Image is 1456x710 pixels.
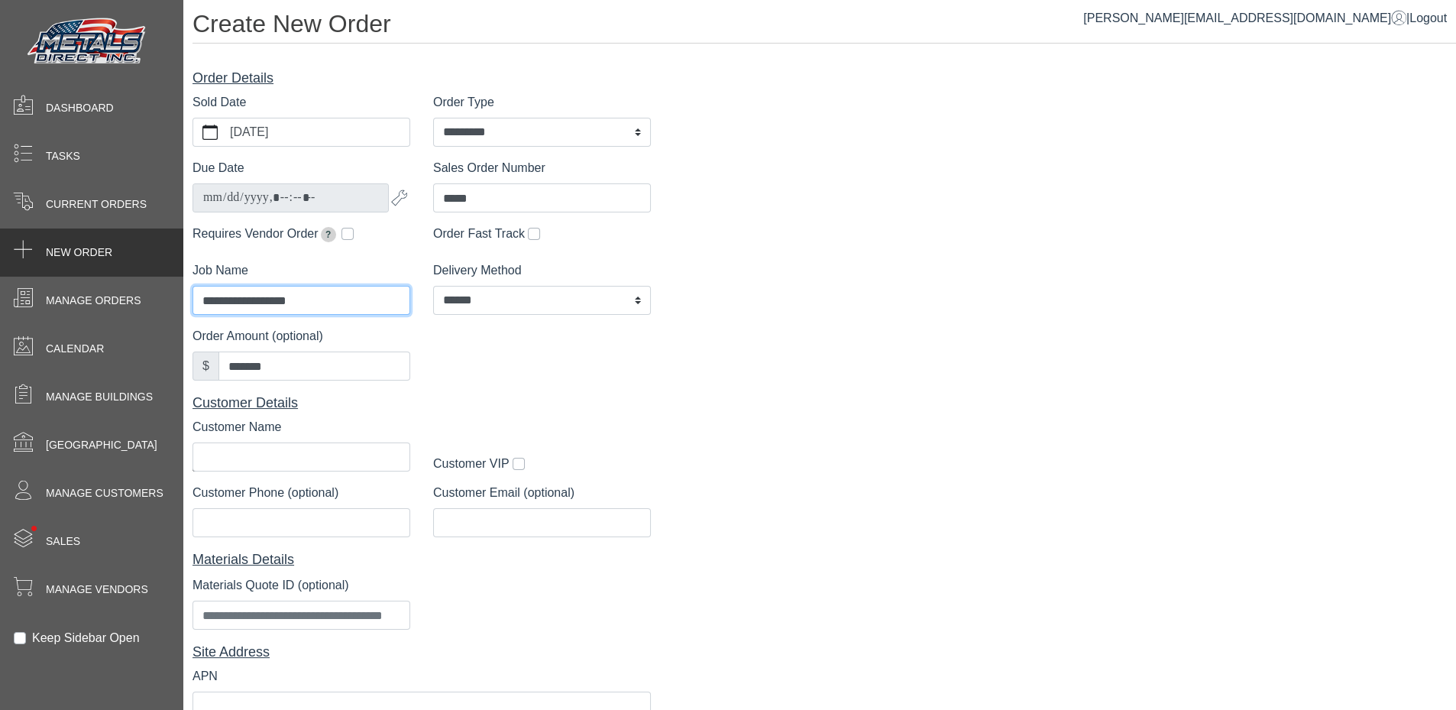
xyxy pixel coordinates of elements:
[193,642,651,663] div: Site Address
[433,484,574,502] label: Customer Email (optional)
[23,14,153,70] img: Metals Direct Inc Logo
[193,576,349,595] label: Materials Quote ID (optional)
[193,327,323,345] label: Order Amount (optional)
[1083,9,1447,28] div: |
[193,118,227,146] button: calendar
[433,93,494,112] label: Order Type
[46,533,80,550] span: Sales
[46,341,104,357] span: Calendar
[32,629,140,647] label: Keep Sidebar Open
[46,148,80,164] span: Tasks
[433,455,510,473] label: Customer VIP
[46,582,148,598] span: Manage Vendors
[46,293,141,309] span: Manage Orders
[1409,11,1447,24] span: Logout
[46,100,114,116] span: Dashboard
[433,261,522,280] label: Delivery Method
[46,245,112,261] span: New Order
[15,504,53,553] span: •
[321,227,336,242] span: Extends due date by 2 weeks for pickup orders
[193,393,651,413] div: Customer Details
[1083,11,1406,24] a: [PERSON_NAME][EMAIL_ADDRESS][DOMAIN_NAME]
[433,225,525,243] label: Order Fast Track
[433,159,545,177] label: Sales Order Number
[46,196,147,212] span: Current Orders
[46,437,157,453] span: [GEOGRAPHIC_DATA]
[193,9,1456,44] h1: Create New Order
[193,667,218,686] label: APN
[193,93,246,112] label: Sold Date
[193,550,651,570] div: Materials Details
[193,484,338,502] label: Customer Phone (optional)
[193,68,651,89] div: Order Details
[46,485,163,501] span: Manage Customers
[193,225,338,243] label: Requires Vendor Order
[202,125,218,140] svg: calendar
[227,118,409,146] label: [DATE]
[193,418,281,436] label: Customer Name
[193,159,244,177] label: Due Date
[46,389,153,405] span: Manage Buildings
[193,261,248,280] label: Job Name
[193,352,219,381] div: $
